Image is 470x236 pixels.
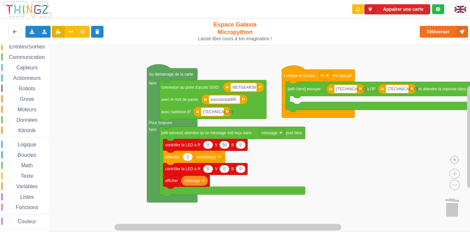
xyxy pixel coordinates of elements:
[367,87,375,91] text: à l'IP
[231,143,234,147] text: B
[15,184,39,189] span: Variables
[17,128,37,133] span: Kitronik
[195,21,275,42] div: Espace Galaxia Micropython
[165,143,200,147] text: contrôler la LED à R
[418,87,466,91] text: et attendre la réponse dans
[149,127,157,132] text: faire
[19,96,35,102] span: Grove
[20,173,34,179] span: Texte
[161,85,219,90] text: connexion au point d'accès SSID
[17,107,38,112] span: Moteurs
[8,44,46,49] span: Entrées/Sorties
[215,143,217,147] text: V
[161,97,198,102] text: avec le mot de passe
[207,143,209,147] text: 0
[420,26,468,38] button: Téléverser
[19,194,35,200] span: Listes
[149,81,157,85] text: faire
[165,178,178,183] text: afficher
[8,54,46,60] span: Communication
[17,152,37,158] span: Boucles
[240,143,242,147] text: 0
[3,1,52,18] img: thingz_logo.png
[288,87,321,91] text: [wifi client] envoyer
[196,155,216,159] text: seconde(s)
[18,86,36,91] span: Robots
[161,131,252,135] text: [wifi serveur] attendre qu'un message soit reçu dans
[333,73,352,78] text: est appuyé
[261,131,277,135] text: message
[17,219,37,224] span: Couleur
[364,4,430,14] button: Appairer une carte
[240,167,242,171] text: 0
[165,155,180,159] text: attendre
[233,85,256,90] text: NETGEAR38
[195,36,275,42] div: Laisse libre cours à ton imagination !
[336,87,367,91] text: [TECHNICAL_ID]
[161,110,191,114] text: avec l'adresse IP
[16,117,39,123] span: Données
[15,65,39,70] span: Capteurs
[223,167,226,171] text: 0
[12,75,42,81] span: Actionneurs
[284,73,315,78] text: Lorsque le bouton
[211,97,236,102] text: joyoustuba995
[184,178,200,183] text: message
[321,73,324,78] text: A
[231,167,234,171] text: B
[207,167,209,171] text: 0
[388,87,418,91] text: [TECHNICAL_ID]
[20,163,34,168] span: Math
[149,120,172,125] text: Pour toujours
[17,142,37,147] span: Logique
[432,4,444,14] div: Tu es connecté au serveur de création de Thingz
[187,155,189,159] text: 2
[203,110,233,114] text: [TECHNICAL_ID]
[15,205,39,210] span: Fonctions
[215,167,217,171] text: V
[455,6,466,13] img: gb.png
[222,143,227,147] text: 50
[149,72,193,77] text: Au démarrage de la carte
[165,167,200,171] text: contrôler la LED à R
[286,131,302,135] text: puis faire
